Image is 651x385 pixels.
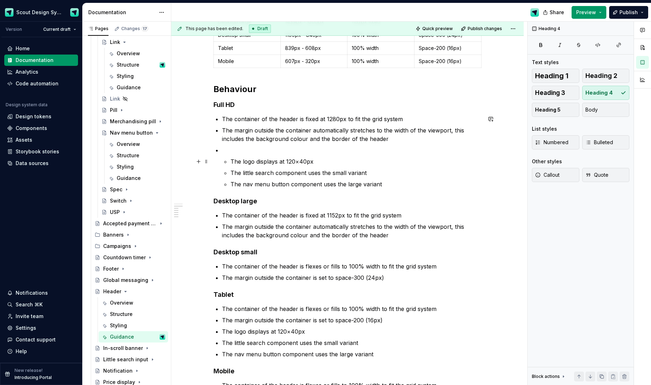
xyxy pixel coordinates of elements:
[213,367,482,375] h4: Mobile
[110,129,153,136] div: Nav menu button
[619,9,638,16] span: Publish
[550,9,564,16] span: Share
[230,180,482,188] p: The nav menu button component uses the large variant
[88,9,155,16] div: Documentation
[222,222,482,239] p: The margin outside the container automatically stretches to the width of the viewport, this inclu...
[103,243,131,250] div: Campaigns
[16,136,32,143] div: Assets
[99,297,168,308] a: Overview
[222,126,482,143] p: The margin outside the container automatically stretches to the width of the viewport, this inclu...
[16,45,30,52] div: Home
[99,127,168,138] a: Nav menu button
[213,84,482,95] h2: Behaviour
[4,146,78,157] a: Storybook stories
[16,160,49,167] div: Data sources
[43,27,71,32] span: Current draft
[532,374,560,379] div: Block actions
[218,58,276,65] p: Mobile
[110,39,120,46] div: Link
[105,161,168,172] a: Styling
[539,6,569,19] button: Share
[88,26,108,32] div: Pages
[99,36,168,48] a: Link
[16,313,43,320] div: Invite team
[572,6,606,19] button: Preview
[105,82,168,93] a: Guidance
[110,209,120,216] div: USP
[92,365,168,376] a: Notification
[582,135,630,149] button: Bulleted
[6,102,48,108] div: Design system data
[103,254,146,261] div: Countdown timer
[92,354,168,365] a: Little search input
[16,9,62,16] div: Scout Design System
[419,45,477,52] p: Space-200 (16px)
[4,322,78,334] a: Settings
[103,277,148,284] div: Global messaging
[4,299,78,310] button: Search ⌘K
[110,186,122,193] div: Spec
[609,6,648,19] button: Publish
[99,206,168,218] a: USP
[160,62,165,68] img: Design Ops
[103,265,119,272] div: Footer
[92,229,168,240] div: Banners
[110,333,134,340] div: Guidance
[16,348,27,355] div: Help
[121,26,148,32] div: Changes
[105,150,168,161] a: Structure
[222,262,482,271] p: The container of the header is flexes or fills to 100% width to fit the grid system
[105,59,168,70] a: StructureDesign Ops
[105,48,168,59] a: Overview
[105,172,168,184] a: Guidance
[4,134,78,146] a: Assets
[141,26,148,32] span: 17
[532,372,566,381] div: Block actions
[16,289,48,296] div: Notifications
[213,101,482,109] h4: Full HD
[532,103,579,117] button: Heading 5
[4,123,78,134] a: Components
[110,107,117,114] div: Pill
[582,168,630,182] button: Quote
[15,368,43,373] p: New release!
[16,148,59,155] div: Storybook stories
[117,61,139,68] div: Structure
[99,320,168,331] a: Styling
[285,58,343,65] p: 607px - 320px
[160,334,165,340] img: Design Ops
[105,70,168,82] a: Styling
[5,8,13,17] img: e611c74b-76fc-4ef0-bafa-dc494cd4cb8a.png
[222,211,482,220] p: The container of the header is fixed at 1152px to fit the grid system
[117,73,134,80] div: Styling
[4,78,78,89] a: Code automation
[117,50,140,57] div: Overview
[535,106,561,113] span: Heading 5
[15,375,52,380] p: Introducing Portal
[352,58,410,65] p: 100% width
[16,125,47,132] div: Components
[532,86,579,100] button: Heading 3
[218,45,276,52] p: Tablet
[92,274,168,286] a: Global messaging
[222,327,482,336] p: The logo displays at 120×40px
[582,69,630,83] button: Heading 2
[92,263,168,274] a: Footer
[532,158,562,165] div: Other styles
[99,184,168,195] a: Spec
[532,168,579,182] button: Callout
[4,111,78,122] a: Design tokens
[530,8,539,17] img: Design Ops
[576,9,596,16] span: Preview
[110,197,127,204] div: Switch
[285,45,343,52] p: 839px - 608px
[4,346,78,357] button: Help
[110,118,156,125] div: Merchandising pill
[222,115,482,123] p: The container of the header is fixed at 1280px to fit the grid system
[117,84,141,91] div: Guidance
[6,27,22,32] div: Version
[110,311,133,318] div: Structure
[222,350,482,358] p: The nav menu button component uses the large variant
[103,345,143,352] div: In-scroll banner
[110,322,127,329] div: Styling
